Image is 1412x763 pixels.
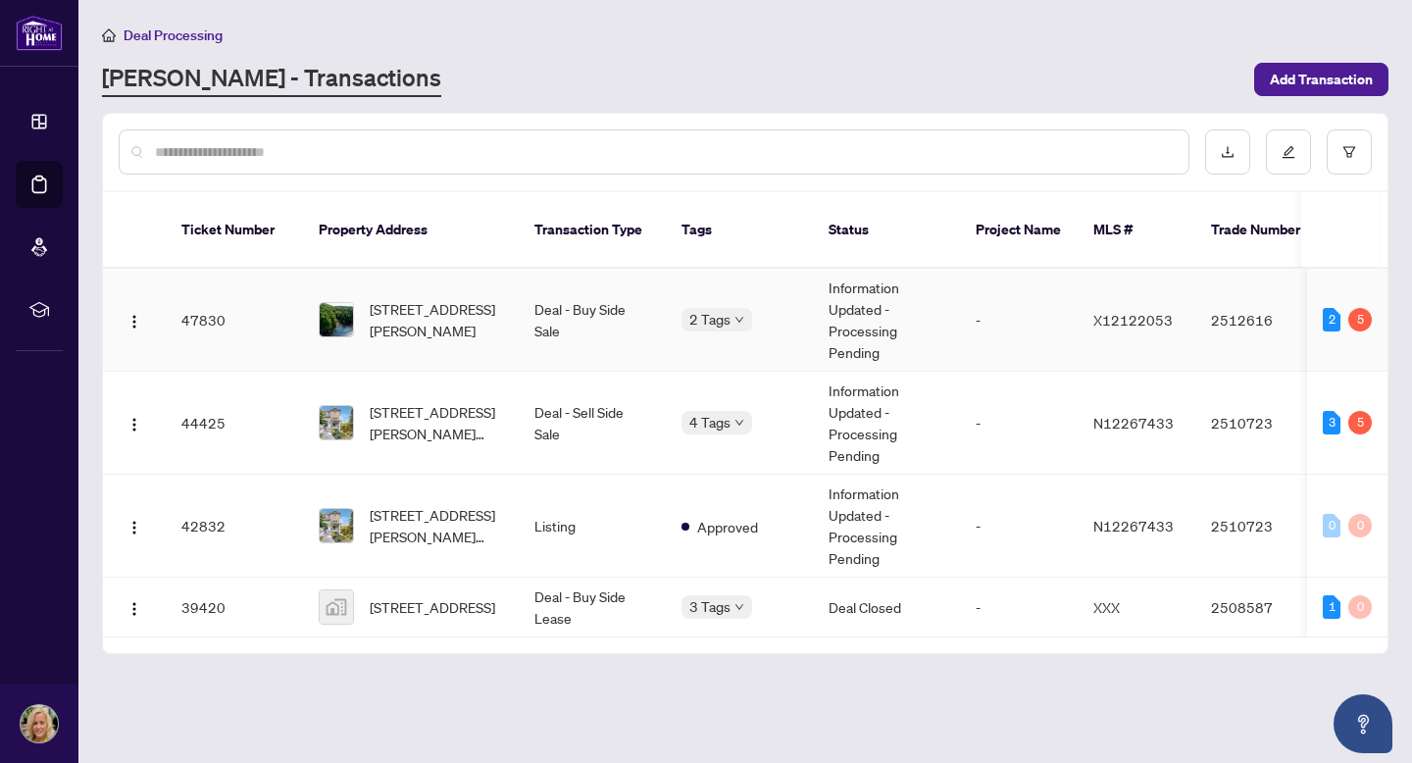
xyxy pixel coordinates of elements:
[1348,308,1372,331] div: 5
[1282,145,1295,159] span: edit
[1195,475,1333,578] td: 2510723
[119,510,150,541] button: Logo
[119,591,150,623] button: Logo
[102,62,441,97] a: [PERSON_NAME] - Transactions
[1195,192,1333,269] th: Trade Number
[126,520,142,535] img: Logo
[320,303,353,336] img: thumbnail-img
[166,269,303,372] td: 47830
[166,578,303,637] td: 39420
[960,192,1078,269] th: Project Name
[1334,694,1392,753] button: Open asap
[166,192,303,269] th: Ticket Number
[1221,145,1235,159] span: download
[119,407,150,438] button: Logo
[370,401,503,444] span: [STREET_ADDRESS][PERSON_NAME][PERSON_NAME]
[119,304,150,335] button: Logo
[734,315,744,325] span: down
[370,504,503,547] span: [STREET_ADDRESS][PERSON_NAME][PERSON_NAME]
[126,601,142,617] img: Logo
[1342,145,1356,159] span: filter
[689,595,731,618] span: 3 Tags
[370,298,503,341] span: [STREET_ADDRESS][PERSON_NAME]
[1205,129,1250,175] button: download
[320,406,353,439] img: thumbnail-img
[734,418,744,428] span: down
[124,26,223,44] span: Deal Processing
[960,269,1078,372] td: -
[519,475,666,578] td: Listing
[813,578,960,637] td: Deal Closed
[1195,578,1333,637] td: 2508587
[102,28,116,42] span: home
[126,314,142,330] img: Logo
[519,269,666,372] td: Deal - Buy Side Sale
[697,516,758,537] span: Approved
[813,269,960,372] td: Information Updated - Processing Pending
[519,578,666,637] td: Deal - Buy Side Lease
[370,596,495,618] span: [STREET_ADDRESS]
[666,192,813,269] th: Tags
[166,475,303,578] td: 42832
[734,602,744,612] span: down
[303,192,519,269] th: Property Address
[320,509,353,542] img: thumbnail-img
[1195,269,1333,372] td: 2512616
[1093,598,1120,616] span: XXX
[1323,411,1340,434] div: 3
[689,308,731,331] span: 2 Tags
[813,372,960,475] td: Information Updated - Processing Pending
[960,578,1078,637] td: -
[1266,129,1311,175] button: edit
[519,192,666,269] th: Transaction Type
[1093,517,1174,534] span: N12267433
[126,417,142,432] img: Logo
[813,475,960,578] td: Information Updated - Processing Pending
[1323,308,1340,331] div: 2
[1323,514,1340,537] div: 0
[21,705,58,742] img: Profile Icon
[1348,411,1372,434] div: 5
[16,15,63,51] img: logo
[1078,192,1195,269] th: MLS #
[1323,595,1340,619] div: 1
[960,372,1078,475] td: -
[689,411,731,433] span: 4 Tags
[1348,514,1372,537] div: 0
[1254,63,1388,96] button: Add Transaction
[1327,129,1372,175] button: filter
[519,372,666,475] td: Deal - Sell Side Sale
[166,372,303,475] td: 44425
[320,590,353,624] img: thumbnail-img
[1195,372,1333,475] td: 2510723
[960,475,1078,578] td: -
[1093,414,1174,432] span: N12267433
[813,192,960,269] th: Status
[1270,64,1373,95] span: Add Transaction
[1348,595,1372,619] div: 0
[1093,311,1173,329] span: X12122053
